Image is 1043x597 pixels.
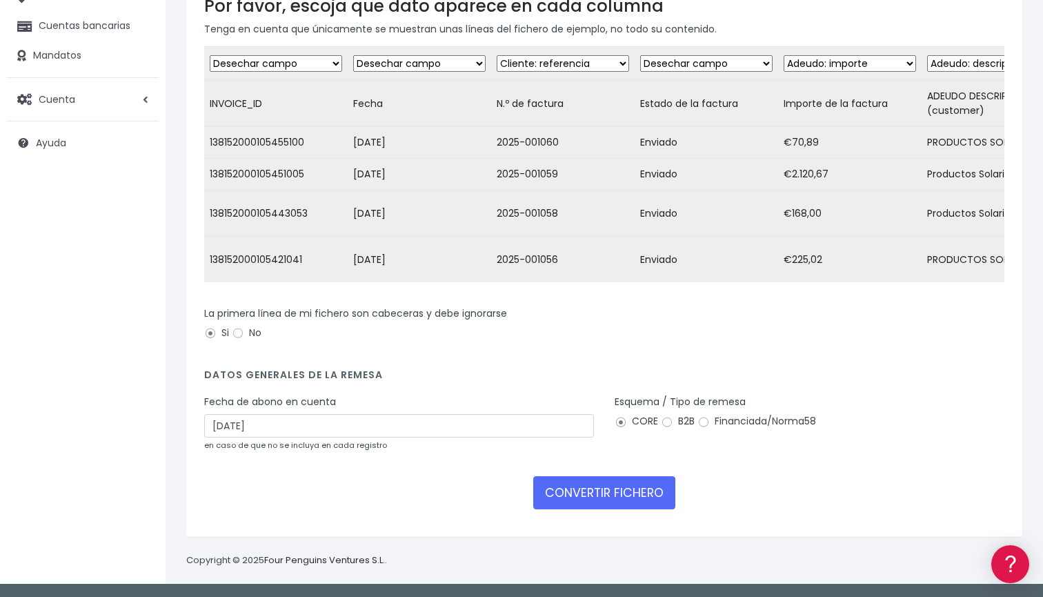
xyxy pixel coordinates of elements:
[14,96,262,109] div: Información general
[778,159,922,190] td: €2.120,67
[190,398,266,411] a: POWERED BY ENCHANT
[7,41,159,70] a: Mandatos
[7,12,159,41] a: Cuentas bancarias
[491,81,635,127] td: N.º de factura
[348,159,491,190] td: [DATE]
[14,196,262,217] a: Problemas habituales
[697,414,816,429] label: Financiada/Norma58
[661,414,695,429] label: B2B
[635,237,778,283] td: Enviado
[533,476,675,509] button: CONVERTIR FICHERO
[7,128,159,157] a: Ayuda
[204,369,1004,388] h4: Datos generales de la remesa
[204,127,348,159] td: 138152000105455100
[204,21,1004,37] p: Tenga en cuenta que únicamente se muestran unas líneas del fichero de ejemplo, no todo su contenido.
[778,81,922,127] td: Importe de la factura
[491,237,635,283] td: 2025-001056
[491,190,635,237] td: 2025-001058
[204,440,387,451] small: en caso de que no se incluya en cada registro
[615,414,658,429] label: CORE
[14,239,262,260] a: Perfiles de empresas
[204,159,348,190] td: 138152000105451005
[14,153,262,166] div: Convertir ficheros
[204,306,507,321] label: La primera línea de mi fichero son cabeceras y debe ignorarse
[348,237,491,283] td: [DATE]
[204,237,348,283] td: 138152000105421041
[14,217,262,239] a: Videotutoriales
[7,85,159,114] a: Cuenta
[778,237,922,283] td: €225,02
[14,296,262,317] a: General
[264,554,385,567] a: Four Penguins Ventures S.L.
[14,175,262,196] a: Formatos
[778,190,922,237] td: €168,00
[204,395,336,409] label: Fecha de abono en cuenta
[204,190,348,237] td: 138152000105443053
[635,81,778,127] td: Estado de la factura
[635,159,778,190] td: Enviado
[348,127,491,159] td: [DATE]
[635,127,778,159] td: Enviado
[36,136,66,150] span: Ayuda
[14,369,262,393] button: Contáctanos
[615,395,746,409] label: Esquema / Tipo de remesa
[39,92,75,106] span: Cuenta
[348,81,491,127] td: Fecha
[14,353,262,374] a: API
[635,190,778,237] td: Enviado
[14,331,262,344] div: Programadores
[14,117,262,139] a: Información general
[232,326,261,340] label: No
[186,554,387,568] p: Copyright © 2025 .
[491,127,635,159] td: 2025-001060
[204,326,229,340] label: Si
[204,81,348,127] td: INVOICE_ID
[348,190,491,237] td: [DATE]
[491,159,635,190] td: 2025-001059
[14,274,262,287] div: Facturación
[778,127,922,159] td: €70,89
